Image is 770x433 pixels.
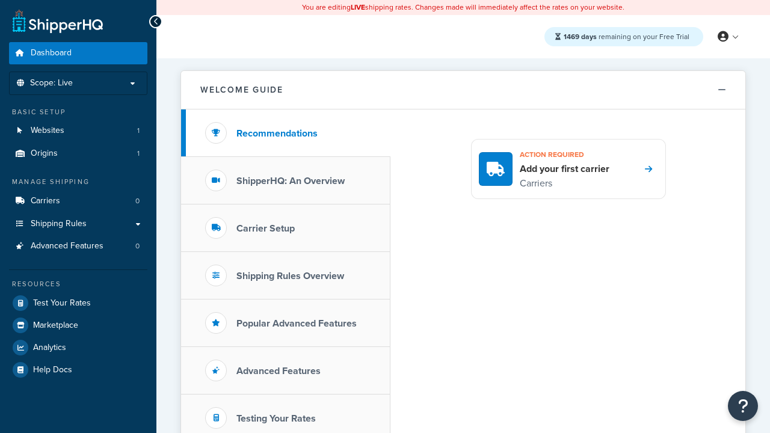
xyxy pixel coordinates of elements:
[33,321,78,331] span: Marketplace
[135,241,140,251] span: 0
[9,213,147,235] a: Shipping Rules
[520,162,609,176] h4: Add your first carrier
[33,298,91,309] span: Test Your Rates
[200,85,283,94] h2: Welcome Guide
[9,292,147,314] a: Test Your Rates
[9,143,147,165] a: Origins1
[236,366,321,376] h3: Advanced Features
[31,219,87,229] span: Shipping Rules
[31,241,103,251] span: Advanced Features
[31,126,64,136] span: Websites
[9,120,147,142] a: Websites1
[9,143,147,165] li: Origins
[520,147,609,162] h3: Action required
[236,223,295,234] h3: Carrier Setup
[31,196,60,206] span: Carriers
[135,196,140,206] span: 0
[9,107,147,117] div: Basic Setup
[33,343,66,353] span: Analytics
[30,78,73,88] span: Scope: Live
[9,235,147,257] a: Advanced Features0
[236,318,357,329] h3: Popular Advanced Features
[236,176,345,186] h3: ShipperHQ: An Overview
[9,279,147,289] div: Resources
[236,128,318,139] h3: Recommendations
[728,391,758,421] button: Open Resource Center
[236,413,316,424] h3: Testing Your Rates
[520,176,609,191] p: Carriers
[137,149,140,159] span: 1
[9,42,147,64] a: Dashboard
[31,149,58,159] span: Origins
[31,48,72,58] span: Dashboard
[9,177,147,187] div: Manage Shipping
[9,235,147,257] li: Advanced Features
[236,271,344,281] h3: Shipping Rules Overview
[9,359,147,381] a: Help Docs
[564,31,689,42] span: remaining on your Free Trial
[564,31,597,42] strong: 1469 days
[9,120,147,142] li: Websites
[181,71,745,109] button: Welcome Guide
[33,365,72,375] span: Help Docs
[351,2,365,13] b: LIVE
[9,315,147,336] a: Marketplace
[9,190,147,212] li: Carriers
[9,190,147,212] a: Carriers0
[137,126,140,136] span: 1
[9,337,147,358] a: Analytics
